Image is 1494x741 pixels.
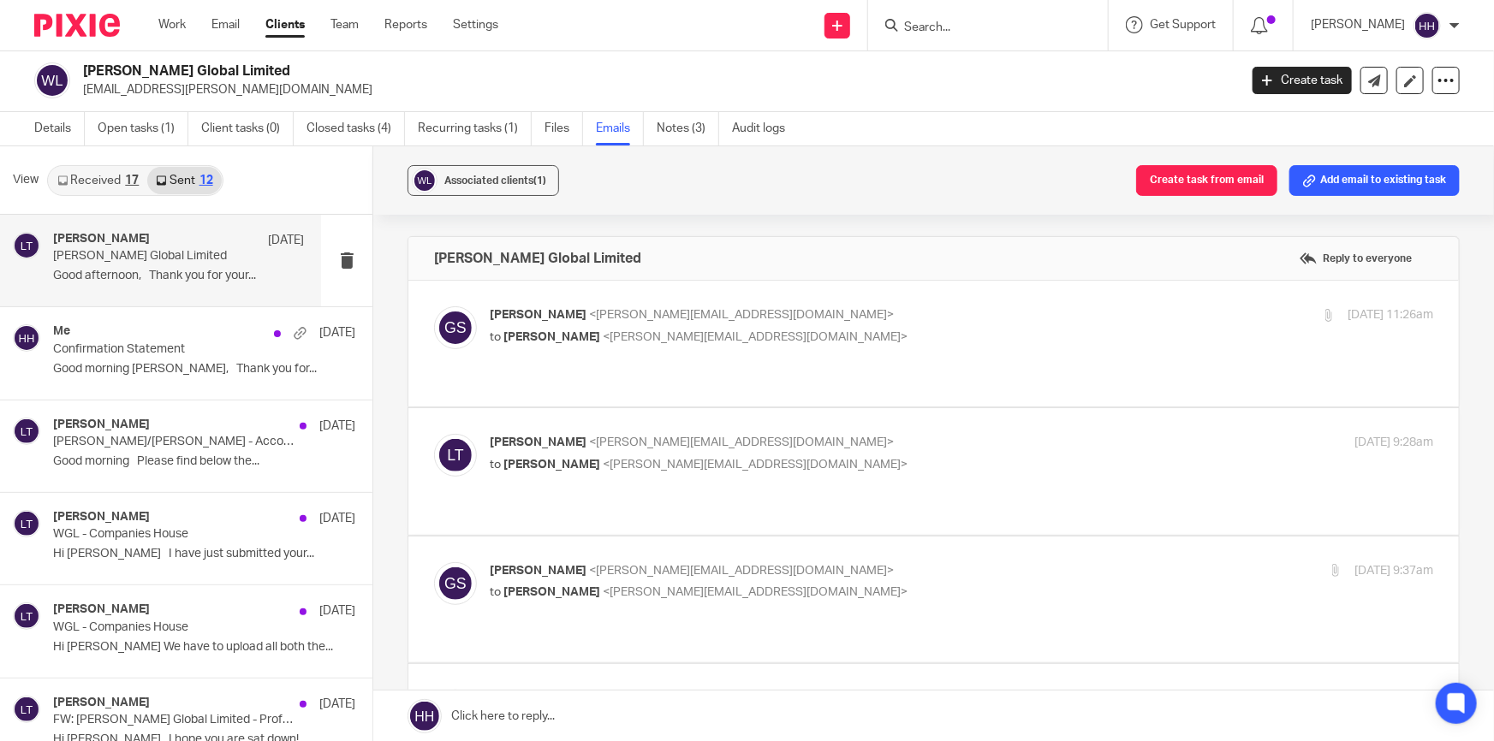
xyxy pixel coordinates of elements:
a: Recurring tasks (1) [418,112,532,145]
p: WGL - Companies House [53,620,295,635]
a: Received17 [49,167,147,194]
a: Reports [384,16,427,33]
span: <[PERSON_NAME][EMAIL_ADDRESS][DOMAIN_NAME]> [589,309,894,321]
a: Notes (3) [657,112,719,145]
h2: [PERSON_NAME] Global Limited [83,62,998,80]
a: Team [330,16,359,33]
h4: [PERSON_NAME] [53,510,150,525]
span: [PERSON_NAME] [490,565,586,577]
p: [DATE] [319,324,355,341]
span: Get Support [1150,19,1216,31]
p: [PERSON_NAME] [1311,16,1405,33]
p: [DATE] [319,418,355,435]
div: 17 [125,175,139,187]
span: <[PERSON_NAME][EMAIL_ADDRESS][DOMAIN_NAME]> [589,436,894,448]
a: Sent12 [147,167,221,194]
span: View [13,171,39,189]
a: Emails [596,112,644,145]
p: [DATE] 11:26am [1348,306,1433,324]
button: Add email to existing task [1289,165,1460,196]
span: to [490,586,501,598]
img: svg%3E [434,434,477,477]
p: [PERSON_NAME] Global Limited [53,249,254,264]
p: [DATE] [268,232,304,249]
span: [PERSON_NAME] [490,436,586,448]
a: Closed tasks (4) [307,112,405,145]
a: Clients [265,16,305,33]
p: WGL - Companies House [53,527,295,542]
a: Details [34,112,85,145]
label: Reply to everyone [1295,246,1416,271]
img: svg%3E [13,232,40,259]
img: svg%3E [13,510,40,537]
span: to [490,459,501,471]
span: <[PERSON_NAME][EMAIL_ADDRESS][DOMAIN_NAME]> [603,331,908,343]
span: (1) [533,175,546,186]
p: Hi [PERSON_NAME] We have to upload all both the... [53,640,355,655]
p: Good morning Please find below the... [53,454,355,469]
a: Settings [453,16,498,33]
a: Open tasks (1) [98,112,188,145]
p: Confirmation Statement [53,342,295,357]
span: <[PERSON_NAME][EMAIL_ADDRESS][DOMAIN_NAME]> [589,565,894,577]
p: [DATE] 9:28am [1354,434,1433,452]
p: [DATE] [319,510,355,527]
h4: [PERSON_NAME] Global Limited [434,250,641,267]
span: [PERSON_NAME] [490,309,586,321]
button: Associated clients(1) [408,165,559,196]
p: [DATE] 9:37am [1354,562,1433,580]
img: svg%3E [434,562,477,605]
img: svg%3E [434,306,477,349]
img: Pixie [34,14,120,37]
img: svg%3E [13,418,40,445]
span: [PERSON_NAME] [503,459,600,471]
p: FW: [PERSON_NAME] Global Limited - Professional Clearance - FYI [53,713,295,727]
input: Search [902,21,1057,36]
img: svg%3E [13,324,40,352]
img: svg%3E [412,168,437,193]
h4: [PERSON_NAME] [53,232,150,246]
p: [EMAIL_ADDRESS][PERSON_NAME][DOMAIN_NAME] [83,81,1227,98]
a: Work [158,16,186,33]
img: svg%3E [1414,12,1441,39]
img: svg%3E [13,696,40,723]
img: svg%3E [34,62,70,98]
p: Hi [PERSON_NAME] I have just submitted your... [53,547,355,561]
span: [PERSON_NAME] [503,586,600,598]
a: Audit logs [732,112,798,145]
p: Good afternoon, Thank you for your... [53,269,304,283]
span: [PERSON_NAME] [503,331,600,343]
img: svg%3E [13,602,40,630]
span: Associated clients [444,175,546,186]
a: Files [545,112,583,145]
button: Create task from email [1136,165,1277,196]
a: Create task [1253,67,1352,94]
a: Client tasks (0) [201,112,294,145]
p: [DATE] [319,696,355,713]
p: [PERSON_NAME]/[PERSON_NAME] - Accounts 2023-24 [53,435,295,449]
span: <[PERSON_NAME][EMAIL_ADDRESS][DOMAIN_NAME]> [603,586,908,598]
h4: [PERSON_NAME] [53,602,150,617]
span: <[PERSON_NAME][EMAIL_ADDRESS][DOMAIN_NAME]> [603,459,908,471]
a: Email [211,16,240,33]
h4: [PERSON_NAME] [53,418,150,432]
p: [DATE] [319,602,355,619]
h4: [PERSON_NAME] [53,696,150,710]
h4: Me [53,324,70,339]
span: to [490,331,501,343]
a: [PERSON_NAME][EMAIL_ADDRESS][DOMAIN_NAME] [141,617,440,631]
div: 12 [199,175,213,187]
a: [PERSON_NAME][EMAIL_ADDRESS][DOMAIN_NAME] [125,652,424,666]
p: Good morning [PERSON_NAME], Thank you for... [53,362,355,376]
